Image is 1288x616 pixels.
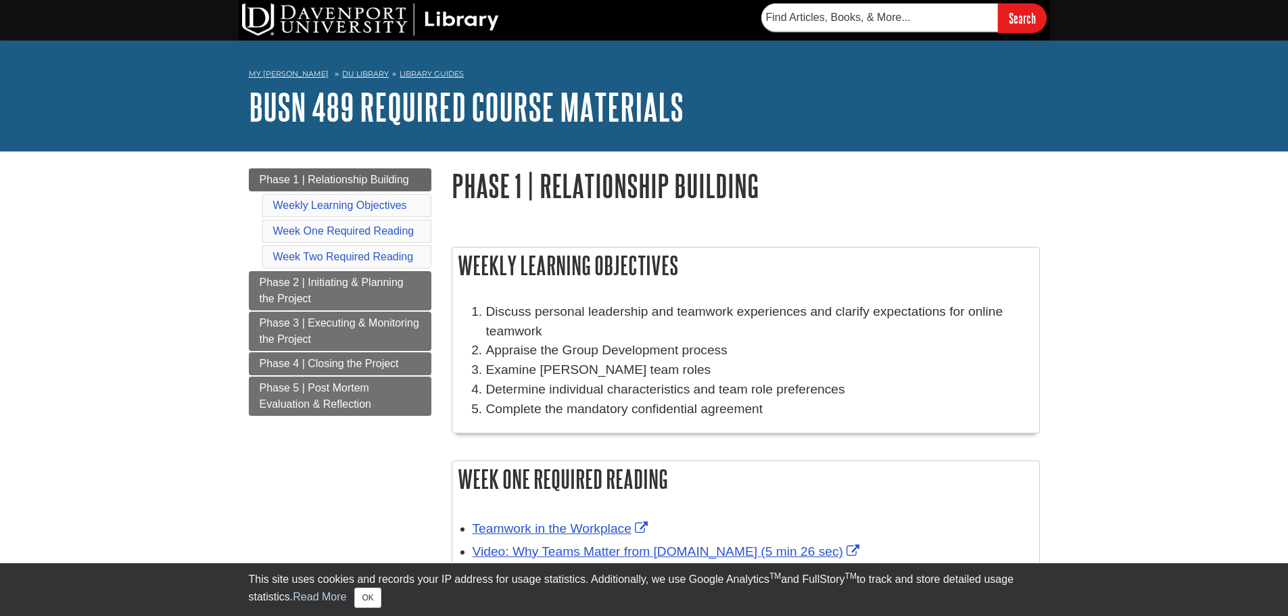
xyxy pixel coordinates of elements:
[486,400,1032,419] p: Complete the mandatory confidential agreement
[761,3,998,32] input: Find Articles, Books, & More...
[249,168,431,416] div: Guide Page Menu
[260,317,419,345] span: Phase 3 | Executing & Monitoring the Project
[486,302,1032,341] li: Discuss personal leadership and teamwork experiences and clarify expectations for online teamwork
[249,68,329,80] a: My [PERSON_NAME]
[249,168,431,191] a: Phase 1 | Relationship Building
[273,251,414,262] a: Week Two Required Reading
[761,3,1047,32] form: Searches DU Library's articles, books, and more
[354,588,381,608] button: Close
[452,168,1040,203] h1: Phase 1 | Relationship Building
[249,271,431,310] a: Phase 2 | Initiating & Planning the Project
[242,3,499,36] img: DU Library
[486,341,1032,360] li: Appraise the Group Development process
[260,382,371,410] span: Phase 5 | Post Mortem Evaluation & Reflection
[249,571,1040,608] div: This site uses cookies and records your IP address for usage statistics. Additionally, we use Goo...
[273,225,414,237] a: Week One Required Reading
[249,312,431,351] a: Phase 3 | Executing & Monitoring the Project
[452,461,1039,497] h2: Week One Required Reading
[249,377,431,416] a: Phase 5 | Post Mortem Evaluation & Reflection
[769,571,781,581] sup: TM
[452,247,1039,283] h2: Weekly Learning Objectives
[400,69,464,78] a: Library Guides
[473,544,863,559] a: Link opens in new window
[260,358,399,369] span: Phase 4 | Closing the Project
[260,277,404,304] span: Phase 2 | Initiating & Planning the Project
[273,199,407,211] a: Weekly Learning Objectives
[293,591,346,602] a: Read More
[249,86,684,128] a: BUSN 489 Required Course Materials
[249,65,1040,87] nav: breadcrumb
[845,571,857,581] sup: TM
[473,521,651,536] a: Link opens in new window
[260,174,409,185] span: Phase 1 | Relationship Building
[486,360,1032,380] li: Examine [PERSON_NAME] team roles
[249,352,431,375] a: Phase 4 | Closing the Project
[342,69,389,78] a: DU Library
[998,3,1047,32] input: Search
[486,380,1032,400] li: Determine individual characteristics and team role preferences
